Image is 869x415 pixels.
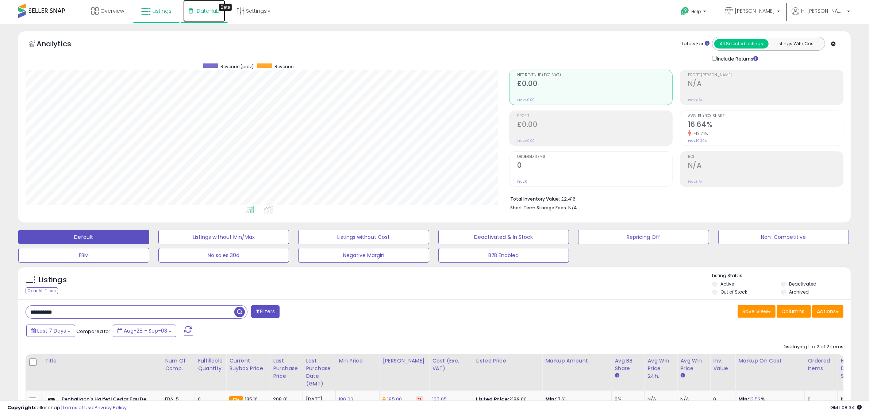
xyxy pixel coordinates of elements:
[738,305,776,318] button: Save View
[510,205,567,211] b: Short Term Storage Fees:
[37,327,66,334] span: Last 7 Days
[251,305,280,318] button: Filters
[153,7,172,15] span: Listings
[517,155,672,159] span: Ordered Items
[675,1,714,24] a: Help
[7,404,34,411] strong: Copyright
[432,357,470,372] div: Cost (Exc. VAT)
[781,308,804,315] span: Columns
[274,63,293,70] span: Revenue
[26,325,75,337] button: Last 7 Days
[735,354,805,391] th: The percentage added to the cost of goods (COGS) that forms the calculator for Min & Max prices.
[517,120,672,130] h2: £0.00
[830,404,862,411] span: 2025-09-11 08:34 GMT
[735,7,775,15] span: [PERSON_NAME]
[113,325,176,337] button: Aug-28 - Sep-03
[219,4,232,11] div: Tooltip anchor
[220,63,254,70] span: Revenue (prev)
[688,179,702,184] small: Prev: N/A
[738,357,801,365] div: Markup on Cost
[95,404,127,411] a: Privacy Policy
[26,287,58,294] div: Clear All Filters
[713,357,732,372] div: Inv. value
[510,194,838,203] li: £2,416
[124,327,167,334] span: Aug-28 - Sep-03
[783,344,843,350] div: Displaying 1 to 2 of 2 items
[517,139,535,143] small: Prev: £0.00
[808,357,834,372] div: Ordered Items
[76,328,110,335] span: Compared to:
[720,289,747,295] label: Out of Stock
[688,139,707,143] small: Prev: 19.29%
[568,204,577,211] span: N/A
[298,230,429,244] button: Listings without Cost
[688,73,843,77] span: Profit [PERSON_NAME]
[36,39,85,51] h5: Analytics
[615,357,641,372] div: Avg BB Share
[812,305,843,318] button: Actions
[691,131,708,136] small: -13.74%
[197,7,220,15] span: DataHub
[517,179,527,184] small: Prev: 0
[707,54,767,62] div: Include Returns
[306,357,332,388] div: Last Purchase Date (GMT)
[789,281,817,287] label: Deactivated
[7,404,127,411] div: seller snap | |
[438,248,569,263] button: B2B Enabled
[720,281,734,287] label: Active
[18,230,149,244] button: Default
[517,73,672,77] span: Net Revenue (Exc. VAT)
[647,357,674,380] div: Avg Win Price 24h.
[681,40,710,47] div: Totals For
[615,372,619,379] small: Avg BB Share.
[688,114,843,118] span: Avg. Buybox Share
[273,357,300,380] div: Last Purchase Price
[680,372,685,379] small: Avg Win Price.
[517,98,535,102] small: Prev: £0.00
[517,79,672,89] h2: £0.00
[768,39,823,49] button: Listings With Cost
[45,357,159,365] div: Title
[777,305,811,318] button: Columns
[688,161,843,171] h2: N/A
[158,230,289,244] button: Listings without Min/Max
[158,248,289,263] button: No sales 30d
[18,248,149,263] button: FBM
[198,357,223,372] div: Fulfillable Quantity
[62,404,93,411] a: Terms of Use
[578,230,709,244] button: Repricing Off
[382,357,426,365] div: [PERSON_NAME]
[680,357,707,372] div: Avg Win Price
[165,357,192,372] div: Num of Comp.
[438,230,569,244] button: Deactivated & In Stock
[688,98,702,102] small: Prev: N/A
[688,155,843,159] span: ROI
[100,7,124,15] span: Overview
[792,7,850,24] a: Hi [PERSON_NAME]
[39,275,67,285] h5: Listings
[517,114,672,118] span: Profit
[545,357,608,365] div: Markup Amount
[688,79,843,89] h2: N/A
[714,39,769,49] button: All Selected Listings
[229,357,267,372] div: Current Buybox Price
[476,357,539,365] div: Listed Price
[841,357,867,380] div: Historical Days Of Supply
[688,120,843,130] h2: 16.64%
[339,357,376,365] div: Min Price
[517,161,672,171] h2: 0
[680,7,689,16] i: Get Help
[718,230,849,244] button: Non-Competitive
[801,7,845,15] span: Hi [PERSON_NAME]
[510,196,560,202] b: Total Inventory Value:
[298,248,429,263] button: Negative Margin
[712,272,851,279] p: Listing States:
[789,289,809,295] label: Archived
[691,8,701,15] span: Help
